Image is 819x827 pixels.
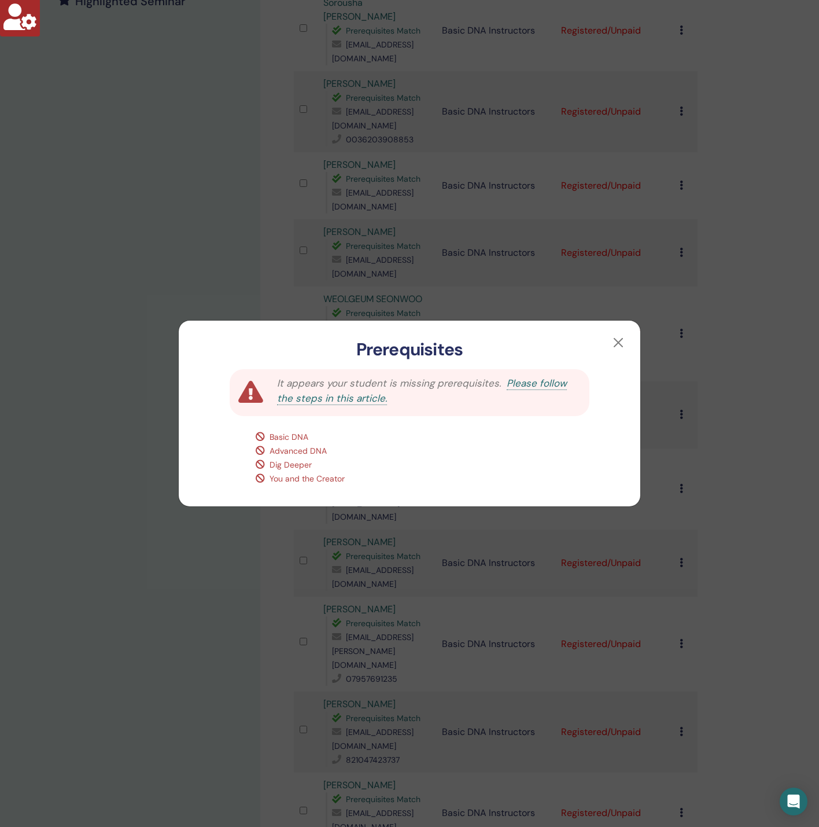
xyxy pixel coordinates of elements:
[197,339,622,360] h3: Prerequisites
[270,473,345,484] span: You and the Creator
[780,788,807,815] div: Open Intercom Messenger
[277,377,567,405] a: Please follow the steps in this article.
[277,377,501,389] span: It appears your student is missing prerequisites.
[270,460,312,470] span: Dig Deeper
[270,432,308,442] span: Basic DNA
[270,446,327,456] span: Advanced DNA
